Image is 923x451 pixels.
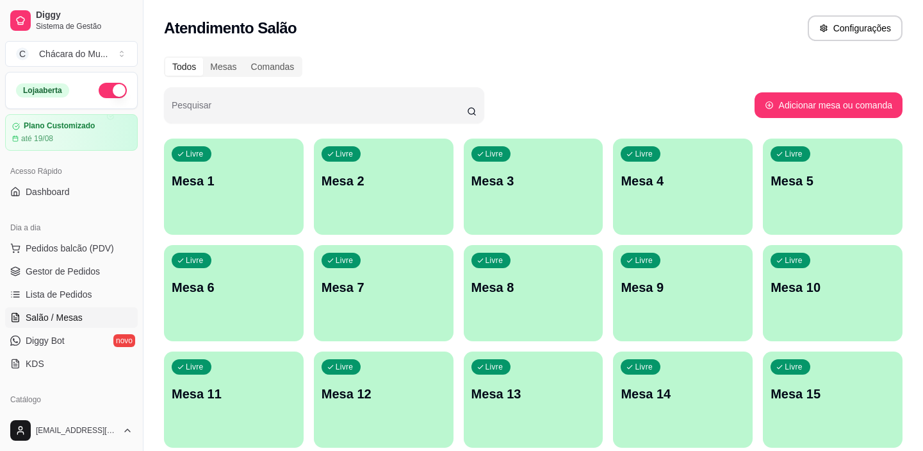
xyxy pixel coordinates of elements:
[186,255,204,266] p: Livre
[172,172,296,190] p: Mesa 1
[808,15,903,41] button: Configurações
[486,255,503,266] p: Livre
[186,149,204,159] p: Livre
[5,284,138,305] a: Lista de Pedidos
[5,238,138,259] button: Pedidos balcão (PDV)
[763,245,903,341] button: LivreMesa 10
[164,139,304,235] button: LivreMesa 1
[771,172,895,190] p: Mesa 5
[635,362,653,372] p: Livre
[763,139,903,235] button: LivreMesa 5
[172,278,296,296] p: Mesa 6
[26,357,44,370] span: KDS
[5,161,138,182] div: Acesso Rápido
[785,255,803,266] p: Livre
[16,47,29,60] span: C
[36,21,133,31] span: Sistema de Gestão
[336,362,354,372] p: Livre
[613,139,753,235] button: LivreMesa 4
[5,330,138,351] a: Diggy Botnovo
[314,139,453,235] button: LivreMesa 2
[186,362,204,372] p: Livre
[621,278,745,296] p: Mesa 9
[26,265,100,278] span: Gestor de Pedidos
[5,41,138,67] button: Select a team
[5,5,138,36] a: DiggySistema de Gestão
[336,255,354,266] p: Livre
[165,58,203,76] div: Todos
[613,352,753,448] button: LivreMesa 14
[464,245,603,341] button: LivreMesa 8
[621,385,745,403] p: Mesa 14
[771,278,895,296] p: Mesa 10
[5,261,138,282] a: Gestor de Pedidos
[5,415,138,446] button: [EMAIL_ADDRESS][DOMAIN_NAME]
[471,278,596,296] p: Mesa 8
[26,185,70,198] span: Dashboard
[486,149,503,159] p: Livre
[336,149,354,159] p: Livre
[172,385,296,403] p: Mesa 11
[464,352,603,448] button: LivreMesa 13
[244,58,302,76] div: Comandas
[755,92,903,118] button: Adicionar mesa ou comanda
[5,217,138,238] div: Dia a dia
[322,385,446,403] p: Mesa 12
[172,104,467,117] input: Pesquisar
[5,389,138,410] div: Catálogo
[314,245,453,341] button: LivreMesa 7
[785,149,803,159] p: Livre
[471,172,596,190] p: Mesa 3
[785,362,803,372] p: Livre
[613,245,753,341] button: LivreMesa 9
[164,352,304,448] button: LivreMesa 11
[26,242,114,255] span: Pedidos balcão (PDV)
[26,334,65,347] span: Diggy Bot
[464,139,603,235] button: LivreMesa 3
[26,311,83,324] span: Salão / Mesas
[763,352,903,448] button: LivreMesa 15
[471,385,596,403] p: Mesa 13
[39,47,108,60] div: Chácara do Mu ...
[5,182,138,202] a: Dashboard
[621,172,745,190] p: Mesa 4
[24,121,95,131] article: Plano Customizado
[36,10,133,21] span: Diggy
[486,362,503,372] p: Livre
[322,278,446,296] p: Mesa 7
[5,307,138,328] a: Salão / Mesas
[164,18,297,38] h2: Atendimento Salão
[322,172,446,190] p: Mesa 2
[771,385,895,403] p: Mesa 15
[164,245,304,341] button: LivreMesa 6
[5,353,138,374] a: KDS
[26,288,92,301] span: Lista de Pedidos
[635,149,653,159] p: Livre
[5,114,138,151] a: Plano Customizadoaté 19/08
[36,425,117,436] span: [EMAIL_ADDRESS][DOMAIN_NAME]
[99,83,127,98] button: Alterar Status
[203,58,243,76] div: Mesas
[635,255,653,266] p: Livre
[16,83,69,98] div: Loja aberta
[314,352,453,448] button: LivreMesa 12
[21,133,53,144] article: até 19/08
